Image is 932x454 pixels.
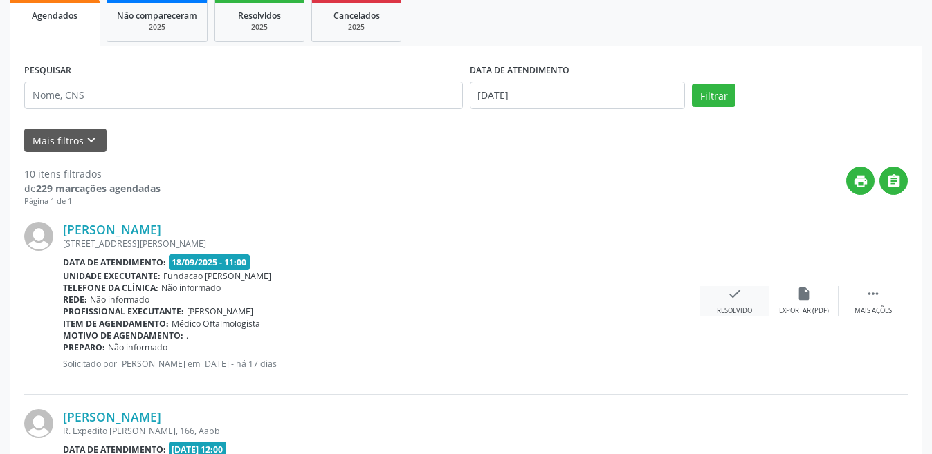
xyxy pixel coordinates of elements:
input: Selecione um intervalo [470,82,686,109]
div: 2025 [322,22,391,32]
div: 2025 [117,22,197,32]
span: [PERSON_NAME] [187,305,253,317]
a: [PERSON_NAME] [63,222,161,237]
input: Nome, CNS [24,82,463,109]
i: check [727,286,742,301]
div: Mais ações [855,306,892,316]
i:  [866,286,881,301]
b: Preparo: [63,341,105,353]
button: print [846,167,875,195]
b: Data de atendimento: [63,256,166,268]
img: img [24,409,53,438]
span: Não informado [90,294,149,305]
span: Cancelados [333,10,380,21]
i:  [886,173,902,189]
span: 18/09/2025 - 11:00 [169,254,250,270]
b: Rede: [63,294,87,305]
span: Resolvidos [238,10,281,21]
b: Motivo de agendamento: [63,330,183,341]
b: Telefone da clínica: [63,282,158,294]
p: Solicitado por [PERSON_NAME] em [DATE] - há 17 dias [63,358,700,370]
b: Profissional executante: [63,305,184,317]
span: Não informado [108,341,167,353]
div: de [24,181,161,196]
a: [PERSON_NAME] [63,409,161,424]
span: Agendados [32,10,77,21]
i: insert_drive_file [796,286,812,301]
strong: 229 marcações agendadas [36,182,161,195]
div: 2025 [225,22,294,32]
b: Item de agendamento: [63,318,169,330]
span: Não informado [161,282,221,294]
button:  [879,167,908,195]
span: Médico Oftalmologista [172,318,260,330]
div: Exportar (PDF) [779,306,829,316]
b: Unidade executante: [63,270,161,282]
label: PESQUISAR [24,60,71,82]
button: Mais filtroskeyboard_arrow_down [24,129,107,153]
div: 10 itens filtrados [24,167,161,181]
img: img [24,222,53,251]
button: Filtrar [692,84,735,107]
span: . [186,330,188,341]
i: keyboard_arrow_down [84,133,99,148]
span: Fundacao [PERSON_NAME] [163,270,271,282]
div: Página 1 de 1 [24,196,161,207]
span: Não compareceram [117,10,197,21]
div: [STREET_ADDRESS][PERSON_NAME] [63,238,700,249]
div: Resolvido [717,306,752,316]
div: R. Expedito [PERSON_NAME], 166, Aabb [63,425,700,437]
label: DATA DE ATENDIMENTO [470,60,569,82]
i: print [853,173,868,189]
